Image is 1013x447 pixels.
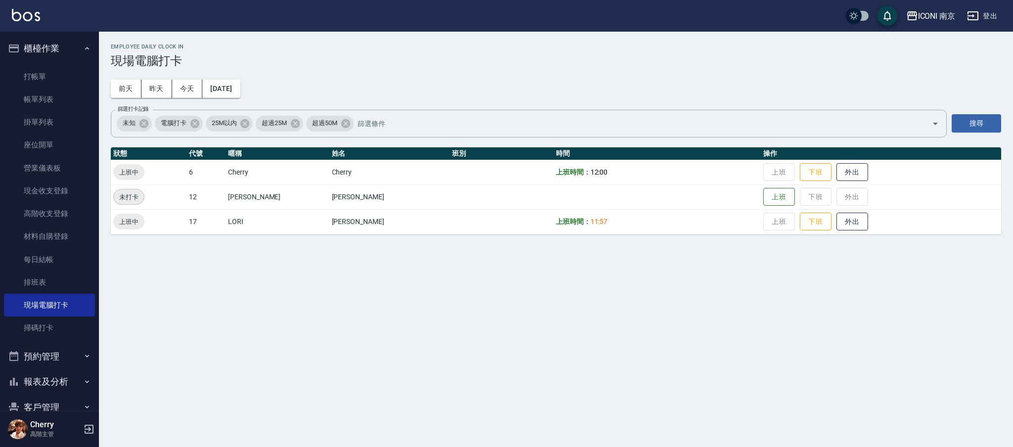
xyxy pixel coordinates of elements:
[155,116,203,132] div: 電腦打卡
[877,6,897,26] button: save
[591,218,608,225] span: 11:57
[113,217,144,227] span: 上班中
[927,116,943,132] button: Open
[4,344,95,369] button: 預約管理
[172,80,203,98] button: 今天
[918,10,956,22] div: ICONI 南京
[111,44,1001,50] h2: Employee Daily Clock In
[226,147,329,160] th: 暱稱
[186,147,226,160] th: 代號
[329,209,450,234] td: [PERSON_NAME]
[556,218,591,225] b: 上班時間：
[4,111,95,134] a: 掛單列表
[226,160,329,184] td: Cherry
[256,116,303,132] div: 超過25M
[450,147,553,160] th: 班別
[952,114,1001,133] button: 搜尋
[186,160,226,184] td: 6
[963,7,1001,25] button: 登出
[30,420,81,430] h5: Cherry
[30,430,81,439] p: 高階主管
[836,213,868,231] button: 外出
[226,209,329,234] td: LORI
[4,202,95,225] a: 高階收支登錄
[117,116,152,132] div: 未知
[8,419,28,439] img: Person
[155,118,192,128] span: 電腦打卡
[4,369,95,395] button: 報表及分析
[306,116,354,132] div: 超過50M
[306,118,343,128] span: 超過50M
[355,115,915,132] input: 篩選條件
[111,147,186,160] th: 狀態
[4,395,95,420] button: 客戶管理
[186,209,226,234] td: 17
[117,118,141,128] span: 未知
[206,116,253,132] div: 25M以內
[4,271,95,294] a: 排班表
[836,163,868,181] button: 外出
[226,184,329,209] td: [PERSON_NAME]
[763,188,795,206] button: 上班
[800,163,831,181] button: 下班
[4,316,95,339] a: 掃碼打卡
[761,147,1001,160] th: 操作
[202,80,240,98] button: [DATE]
[329,184,450,209] td: [PERSON_NAME]
[329,160,450,184] td: Cherry
[4,134,95,156] a: 座位開單
[591,168,608,176] span: 12:00
[4,65,95,88] a: 打帳單
[556,168,591,176] b: 上班時間：
[800,213,831,231] button: 下班
[186,184,226,209] td: 12
[111,80,141,98] button: 前天
[118,105,149,113] label: 篩選打卡記錄
[4,157,95,179] a: 營業儀表板
[553,147,761,160] th: 時間
[4,179,95,202] a: 現金收支登錄
[4,294,95,316] a: 現場電腦打卡
[902,6,960,26] button: ICONI 南京
[141,80,172,98] button: 昨天
[12,9,40,21] img: Logo
[4,225,95,248] a: 材料自購登錄
[206,118,243,128] span: 25M以內
[111,54,1001,68] h3: 現場電腦打卡
[113,167,144,178] span: 上班中
[114,192,144,202] span: 未打卡
[4,88,95,111] a: 帳單列表
[256,118,293,128] span: 超過25M
[329,147,450,160] th: 姓名
[4,36,95,61] button: 櫃檯作業
[4,248,95,271] a: 每日結帳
